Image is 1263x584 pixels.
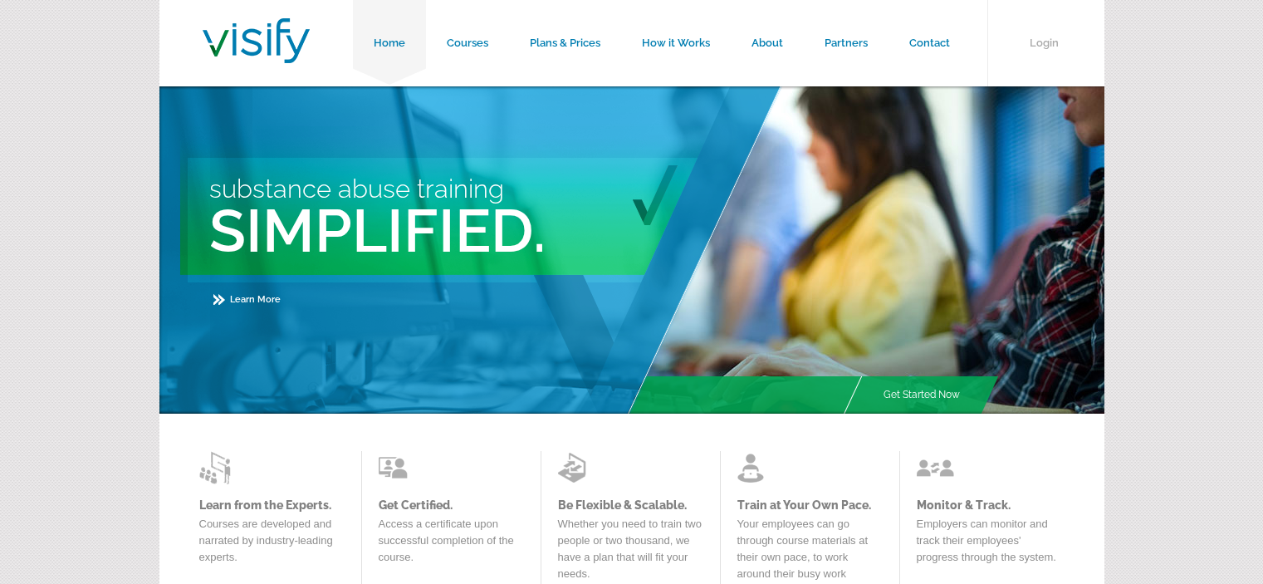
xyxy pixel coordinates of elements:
[737,498,883,512] a: Train at Your Own Pace.
[213,294,281,305] a: Learn More
[737,451,775,484] img: Learn from the Experts
[379,516,524,574] p: Access a certificate upon successful completion of the course.
[209,195,786,266] h2: Simplified.
[558,451,595,484] img: Learn from the Experts
[199,451,237,484] img: Learn from the Experts
[203,18,310,63] img: Visify Training
[209,174,786,204] h3: Substance Abuse Training
[203,44,310,68] a: Visify Training
[917,498,1062,512] a: Monitor & Track.
[199,498,345,512] a: Learn from the Experts.
[558,498,703,512] a: Be Flexible & Scalable.
[626,86,1104,414] img: Main Image
[917,451,954,484] img: Learn from the Experts
[917,516,1062,574] p: Employers can monitor and track their employees' progress through the system.
[379,498,524,512] a: Get Certified.
[863,376,981,414] a: Get Started Now
[379,451,416,484] img: Learn from the Experts
[199,516,345,574] p: Courses are developed and narrated by industry-leading experts.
